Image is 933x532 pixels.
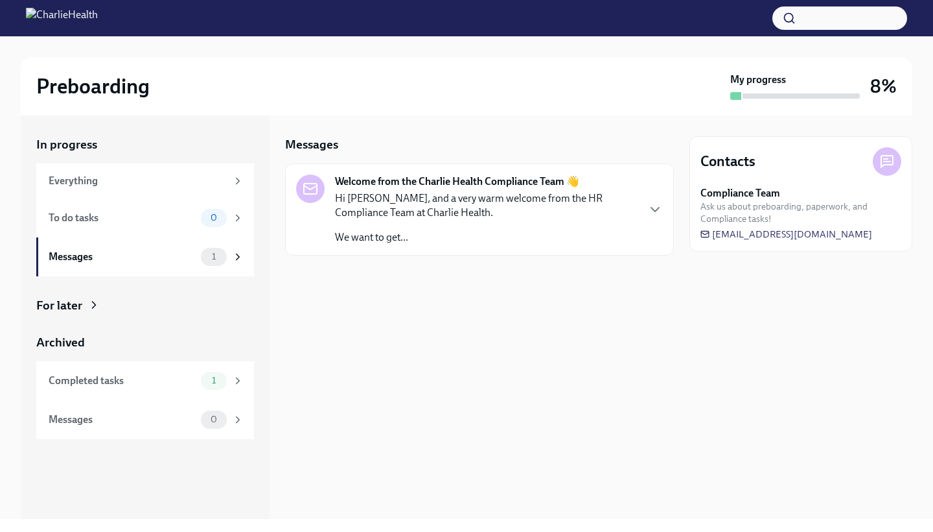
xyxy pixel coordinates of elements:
strong: Compliance Team [700,186,780,200]
div: For later [36,297,82,314]
img: CharlieHealth [26,8,98,29]
a: Archived [36,334,254,351]
a: To do tasks0 [36,199,254,237]
h2: Preboarding [36,73,150,99]
strong: My progress [730,73,786,87]
a: Everything [36,163,254,199]
div: Messages [49,250,196,264]
a: Messages1 [36,237,254,276]
a: [EMAIL_ADDRESS][DOMAIN_NAME] [700,228,872,241]
p: Hi [PERSON_NAME], and a very warm welcome from the HR Compliance Team at Charlie Health. [335,191,637,220]
h3: 8% [870,75,897,98]
a: For later [36,297,254,314]
h4: Contacts [700,152,755,171]
div: Messages [49,413,196,427]
p: We want to get... [335,230,637,245]
div: Completed tasks [49,374,196,388]
h5: Messages [285,136,338,153]
span: 0 [203,415,225,424]
div: To do tasks [49,211,196,225]
a: In progress [36,136,254,153]
div: Everything [49,174,227,188]
a: Completed tasks1 [36,361,254,400]
span: Ask us about preboarding, paperwork, and Compliance tasks! [700,200,901,225]
span: 1 [204,252,224,261]
strong: Welcome from the Charlie Health Compliance Team 👋 [335,175,579,189]
span: 0 [203,213,225,223]
span: 1 [204,376,224,385]
a: Messages0 [36,400,254,439]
